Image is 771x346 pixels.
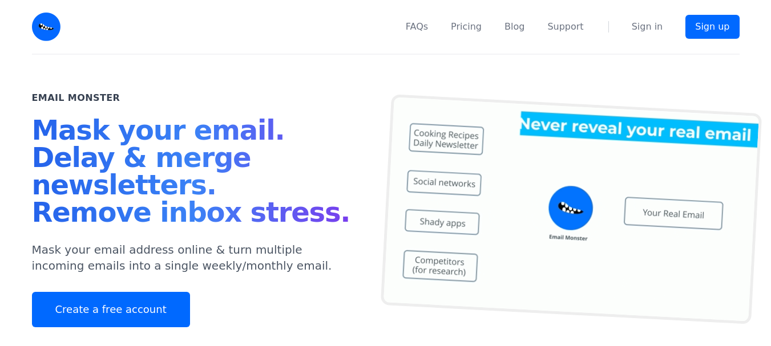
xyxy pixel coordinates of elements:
p: Mask your email address online & turn multiple incoming emails into a single weekly/monthly email. [32,242,358,274]
h1: Mask your email. Delay & merge newsletters. Remove inbox stress. [32,116,358,230]
a: Support [547,20,583,34]
a: Sign in [632,20,663,34]
a: Create a free account [32,292,190,327]
img: temp mail, free temporary mail, Temporary Email [380,94,761,324]
h2: Email Monster [32,91,120,105]
a: Pricing [451,20,482,34]
img: Email Monster [32,13,60,41]
a: Blog [504,20,524,34]
a: Sign up [685,15,739,39]
a: FAQs [406,20,428,34]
